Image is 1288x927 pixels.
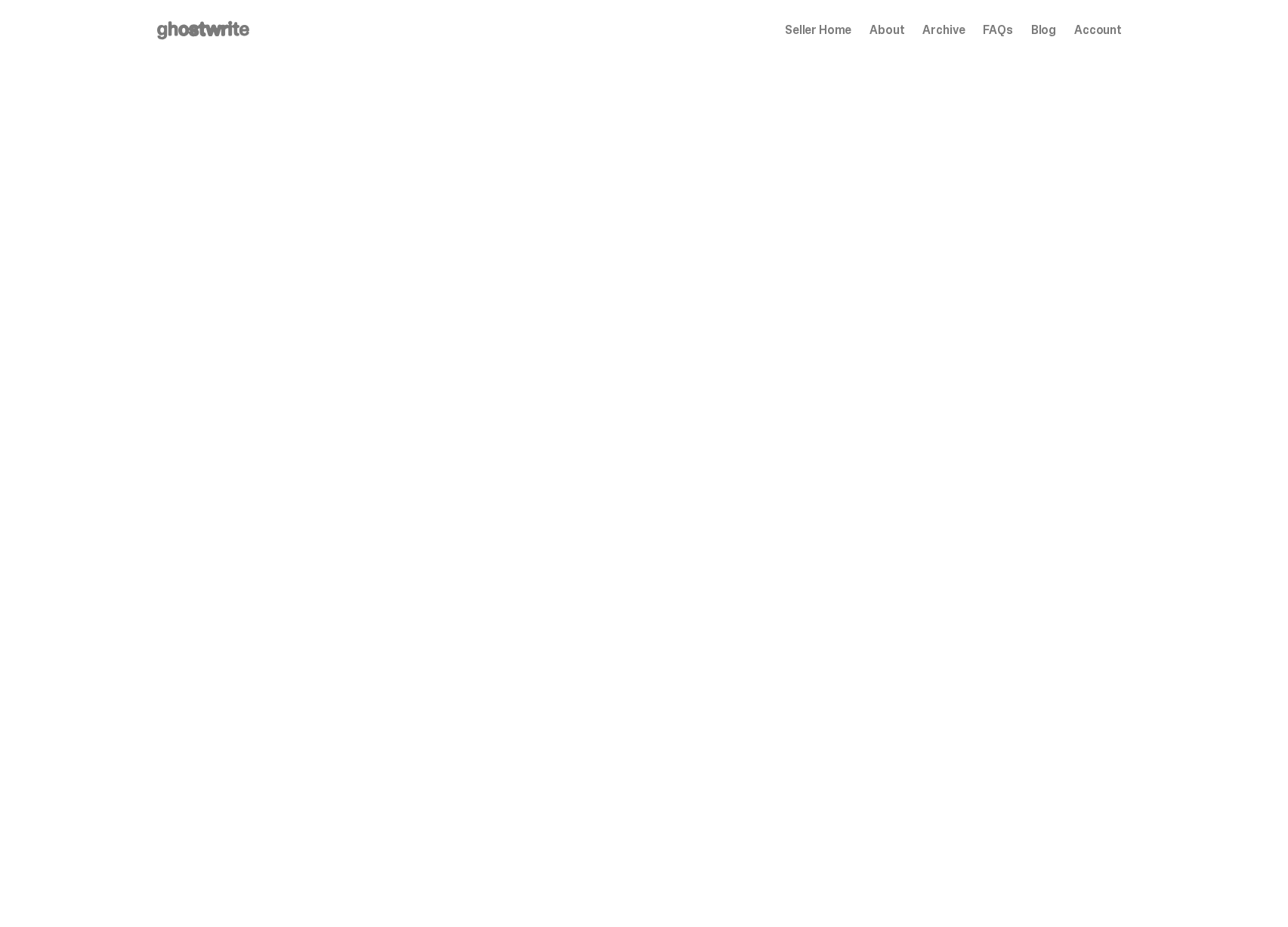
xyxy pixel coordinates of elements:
[1031,24,1056,36] a: Blog
[869,24,904,36] a: About
[1074,24,1122,36] a: Account
[983,24,1012,36] a: FAQs
[922,24,965,36] a: Archive
[785,24,851,36] a: Seller Home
